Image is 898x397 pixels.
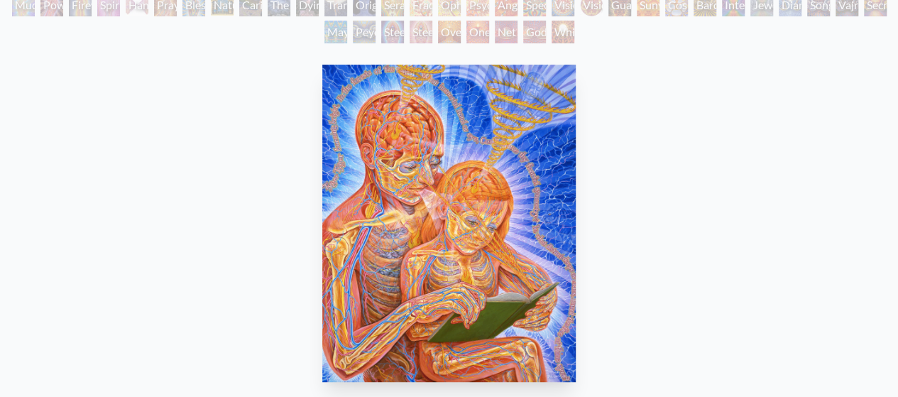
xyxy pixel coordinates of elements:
[324,21,347,43] div: Mayan Being
[495,21,518,43] div: Net of Being
[353,21,376,43] div: Peyote Being
[381,21,404,43] div: Steeplehead 1
[523,21,546,43] div: Godself
[552,21,574,43] div: White Light
[466,21,489,43] div: One
[410,21,432,43] div: Steeplehead 2
[322,65,576,382] img: Reading-2001-Alex-Grey-watermarked.jpg
[438,21,461,43] div: Oversoul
